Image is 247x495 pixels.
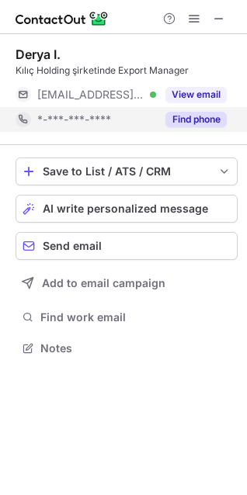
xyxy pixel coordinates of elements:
span: [EMAIL_ADDRESS][DOMAIN_NAME] [37,88,144,102]
div: Kılıç Holding şirketinde Export Manager [16,64,238,78]
button: Add to email campaign [16,269,238,297]
span: Send email [43,240,102,252]
button: AI write personalized message [16,195,238,223]
button: Notes [16,337,238,359]
button: Send email [16,232,238,260]
button: Reveal Button [165,87,227,102]
img: ContactOut v5.3.10 [16,9,109,28]
button: save-profile-one-click [16,157,238,185]
span: Add to email campaign [42,277,165,289]
button: Reveal Button [165,112,227,127]
span: Find work email [40,310,231,324]
button: Find work email [16,306,238,328]
div: Save to List / ATS / CRM [43,165,210,178]
span: AI write personalized message [43,202,208,215]
div: Derya I. [16,47,61,62]
span: Notes [40,341,231,355]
